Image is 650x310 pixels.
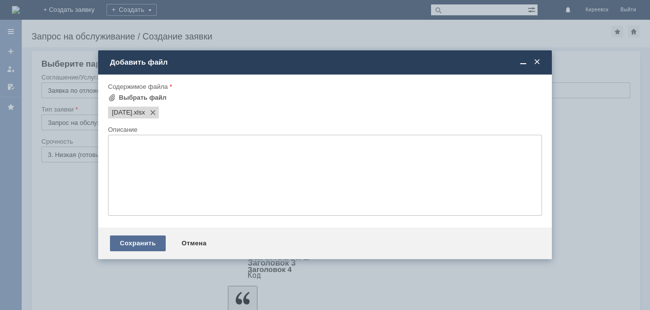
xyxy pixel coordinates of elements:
[532,58,542,67] span: Закрыть
[110,58,542,67] div: Добавить файл
[108,126,540,133] div: Описание
[119,94,167,102] div: Выбрать файл
[108,83,540,90] div: Содержимое файла
[4,4,144,20] div: Добрый вечер. Прошу удалить отложенные чеки за 04.100.2025
[518,58,528,67] span: Свернуть (Ctrl + M)
[112,109,132,116] span: 04.10.2025.xlsx
[132,109,145,116] span: 04.10.2025.xlsx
